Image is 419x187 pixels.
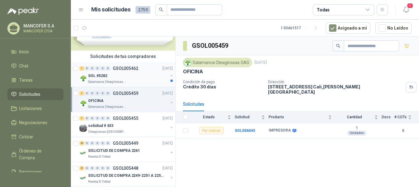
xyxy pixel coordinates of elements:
div: 0 [95,91,100,96]
div: Unidades [347,131,366,136]
p: Condición de pago [183,80,263,84]
a: Chat [7,60,63,72]
span: 2759 [136,6,150,14]
div: 0 [95,141,100,145]
span: # COTs [394,115,407,119]
p: Panela El Trébol [88,179,111,184]
div: 21 [79,166,84,170]
b: 0 [394,128,412,134]
button: Asignado a mi [326,22,370,34]
a: Solicitudes [7,88,63,100]
a: Órdenes de Compra [7,145,63,164]
h1: Mis solicitudes [91,5,131,14]
div: 0 [85,66,89,71]
a: 1 0 0 0 0 0 GSOL005455[DATE] Company Logosolicitud # 633Oleaginosas [GEOGRAPHIC_DATA][PERSON_NAME] [79,115,174,134]
div: 0 [90,166,95,170]
span: Inicio [19,48,29,55]
p: SOLICITUD DE COMPRA 2261 [88,148,140,154]
div: 1 [79,66,84,71]
div: 0 [95,166,100,170]
p: OFICINA [88,98,104,104]
div: 0 [100,91,105,96]
p: MANCOFER LTDA [23,29,62,33]
img: Logo peakr [7,7,39,15]
img: Company Logo [79,100,87,107]
div: 0 [85,166,89,170]
b: IMPRESORA [269,128,291,133]
p: GSOL005455 [113,116,138,120]
div: 0 [106,91,110,96]
span: Solicitudes [19,91,40,98]
p: [DATE] [162,66,173,71]
a: 21 0 0 0 0 0 GSOL005448[DATE] Company LogoSOLICITUD DE COMPRA 2249-2251 A 2256-2258 Y 2262Panela ... [79,165,174,184]
span: Solicitud [235,115,260,119]
p: SOL #5282 [88,73,107,79]
p: Dirección [268,80,404,84]
a: 1 0 0 0 0 0 GSOL005459[DATE] Company LogoOFICINASalamanca Oleaginosas SAS [79,90,174,109]
div: Solicitudes de tus compradores [71,51,175,62]
span: Cantidad [336,115,373,119]
div: 1 [79,91,84,96]
span: Licitaciones [19,105,42,112]
img: Company Logo [79,124,87,132]
p: [STREET_ADDRESS] Cali , [PERSON_NAME][GEOGRAPHIC_DATA] [268,84,404,95]
a: Licitaciones [7,103,63,114]
div: 0 [85,116,89,120]
p: GSOL005459 [113,91,138,96]
span: Tareas [19,77,33,83]
div: 0 [106,66,110,71]
p: GSOL005448 [113,166,138,170]
p: Panela El Trébol [88,154,111,159]
span: search [159,7,163,12]
div: Solicitudes [183,101,204,108]
a: 1 0 0 0 0 0 GSOL005462[DATE] Company LogoSOL #5282Salamanca Oleaginosas SAS [79,65,174,84]
p: Salamanca Oleaginosas SAS [88,104,127,109]
th: # COTs [394,111,419,123]
div: 0 [85,91,89,96]
span: search [336,44,340,48]
div: 0 [106,116,110,120]
div: 0 [100,166,105,170]
b: 1 [336,126,378,131]
a: Tareas [7,74,63,86]
img: Company Logo [79,75,87,82]
div: 0 [90,141,95,145]
a: Remisiones [7,166,63,178]
p: Salamanca Oleaginosas SAS [88,79,127,84]
p: [DATE] [162,165,173,171]
span: Remisiones [19,169,42,175]
p: solicitud # 633 [88,123,113,129]
button: No Leídos [375,22,412,34]
div: 0 [85,141,89,145]
img: Company Logo [79,174,87,182]
div: 0 [90,116,95,120]
a: SOL056045 [235,128,255,133]
div: Salamanca Oleaginosas SAS [183,58,252,67]
span: Chat [19,63,28,69]
th: Producto [269,111,336,123]
p: SOLICITUD DE COMPRA 2249-2251 A 2256-2258 Y 2262 [88,173,165,179]
p: GSOL005462 [113,66,138,71]
div: Por cotizar [199,127,223,134]
p: MANCOFER S.A [23,24,62,28]
img: Company Logo [184,59,191,66]
div: 0 [95,66,100,71]
span: 4 [407,3,413,9]
img: Company Logo [79,149,87,157]
div: 0 [100,141,105,145]
p: [DATE] [162,91,173,96]
div: 0 [100,116,105,120]
a: Negociaciones [7,117,63,128]
div: 45 [79,141,84,145]
p: [DATE] [162,116,173,121]
div: 0 [90,91,95,96]
div: 0 [95,116,100,120]
th: Docs [382,111,394,123]
span: Estado [192,115,226,119]
p: Crédito 30 días [183,84,263,89]
th: Solicitud [235,111,269,123]
div: 0 [106,166,110,170]
span: Cotizar [19,133,33,140]
span: Negociaciones [19,119,47,126]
